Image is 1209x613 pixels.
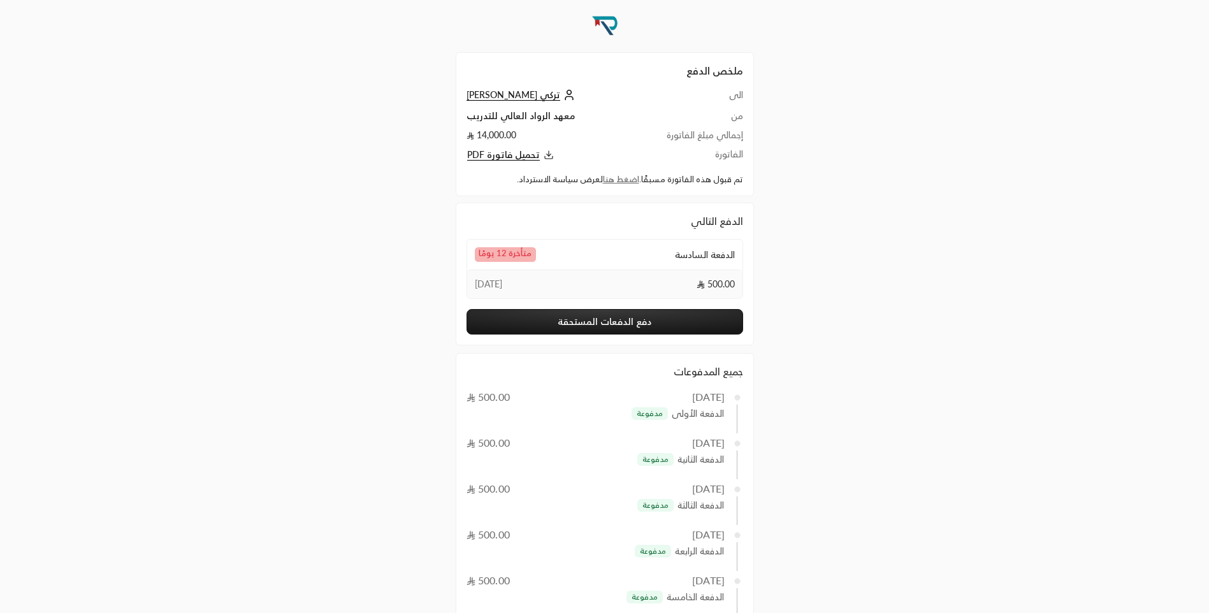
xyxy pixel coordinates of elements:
span: 500.00 [467,528,510,540]
span: تحميل فاتورة PDF [467,149,540,161]
span: 500.00 [697,278,735,291]
div: [DATE] [692,573,725,588]
span: الدفعة الثالثة [677,499,724,512]
button: تحميل فاتورة PDF [467,148,630,162]
span: 500.00 [467,482,510,494]
span: مدفوعة [637,408,663,419]
span: الدفعة الرابعة [675,545,724,558]
td: 14,000.00 [467,129,630,148]
span: متأخرة 12 يومًا [475,247,536,262]
span: مدفوعة [632,592,658,602]
span: مدفوعة [642,500,669,510]
td: الفاتورة [630,148,743,162]
div: جميع المدفوعات [467,364,743,379]
h2: ملخص الدفع [467,63,743,78]
span: مدفوعة [640,546,666,556]
span: تركي [PERSON_NAME] [467,89,560,101]
div: [DATE] [692,389,725,405]
span: مدفوعة [642,454,669,465]
span: 500.00 [467,574,510,586]
button: دفع الدفعات المستحقة [467,309,743,335]
span: 500.00 [467,436,510,449]
div: الدفع التالي [467,213,743,229]
span: [DATE] [475,278,502,291]
td: من [630,110,743,129]
td: الى [630,89,743,110]
span: الدفعة الثانية [677,453,724,466]
td: إجمالي مبلغ الفاتورة [630,129,743,148]
img: Company Logo [588,8,622,42]
span: الدفعة الخامسة [667,591,724,604]
div: [DATE] [692,481,725,496]
span: 500.00 [467,391,510,403]
td: معهد الرواد العالي للتدريب [467,110,630,129]
a: تركي [PERSON_NAME] [467,89,578,100]
span: الدفعة السادسة [675,249,735,261]
span: الدفعة الأولى [672,407,724,421]
a: اضغط هنا [603,174,639,184]
div: تم قبول هذه الفاتورة مسبقًا. لعرض سياسة الاسترداد. [467,173,743,186]
div: [DATE] [692,435,725,451]
div: [DATE] [692,527,725,542]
